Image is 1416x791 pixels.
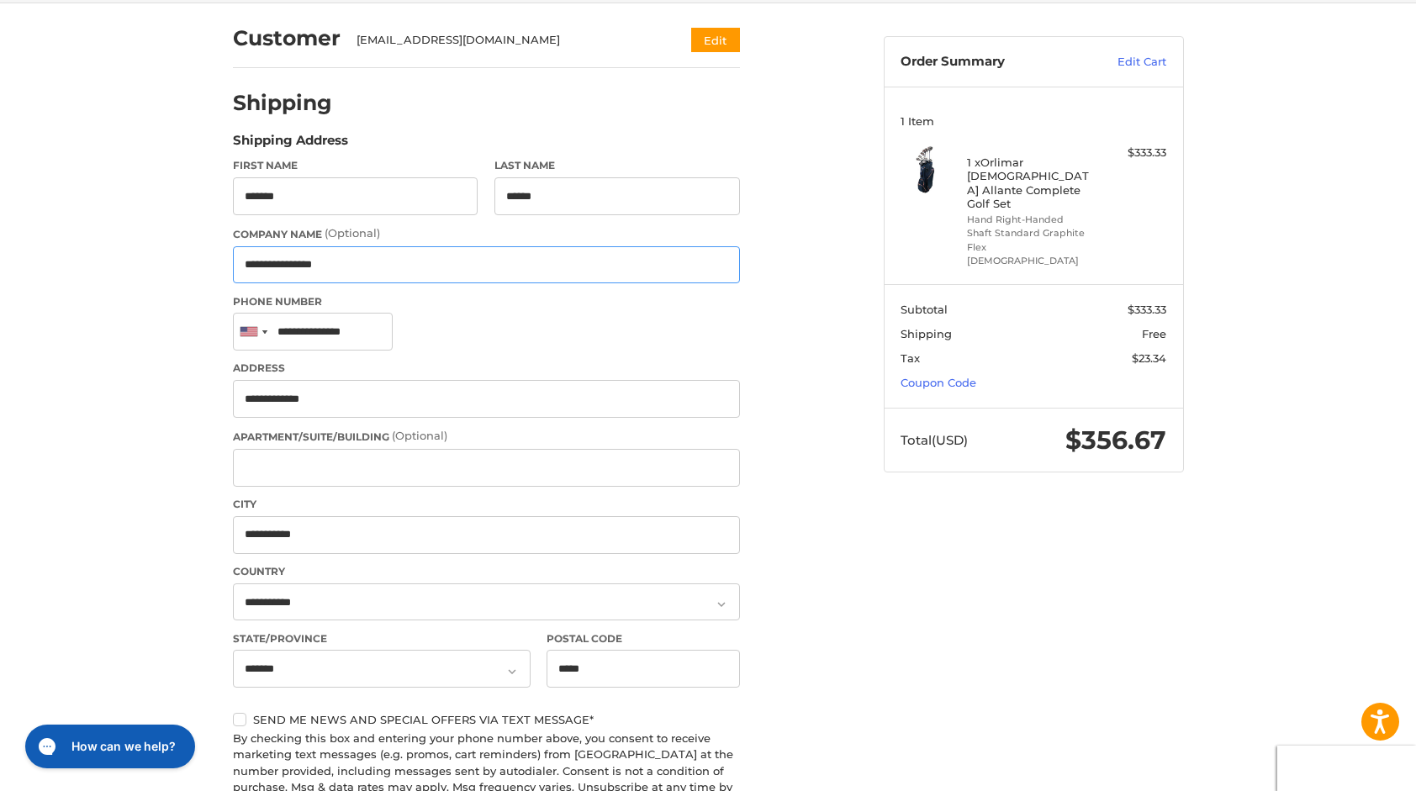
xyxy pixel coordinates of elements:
div: $333.33 [1100,145,1166,161]
span: $333.33 [1128,303,1166,316]
label: Address [233,361,740,376]
legend: Shipping Address [233,131,348,158]
div: United States: +1 [234,314,272,350]
span: $356.67 [1065,425,1166,456]
small: (Optional) [392,429,447,442]
span: Total (USD) [901,432,968,448]
div: [EMAIL_ADDRESS][DOMAIN_NAME] [357,32,658,49]
label: State/Province [233,631,531,646]
a: Coupon Code [901,376,976,389]
label: Company Name [233,225,740,242]
h3: Order Summary [901,54,1081,71]
h3: 1 Item [901,114,1166,128]
label: Apartment/Suite/Building [233,428,740,445]
label: Phone Number [233,294,740,309]
span: Free [1142,327,1166,340]
li: Shaft Standard Graphite [967,226,1096,240]
label: First Name [233,158,478,173]
label: Last Name [494,158,740,173]
h2: Shipping [233,90,332,116]
span: $23.34 [1132,351,1166,365]
iframe: Google Customer Reviews [1277,746,1416,791]
span: Shipping [901,327,952,340]
a: Edit Cart [1081,54,1166,71]
button: Edit [691,28,740,52]
li: Flex [DEMOGRAPHIC_DATA] [967,240,1096,268]
label: Postal Code [547,631,740,646]
iframe: Gorgias live chat messenger [17,719,200,774]
h4: 1 x Orlimar [DEMOGRAPHIC_DATA] Allante Complete Golf Set [967,156,1096,210]
label: City [233,497,740,512]
li: Hand Right-Handed [967,213,1096,227]
label: Country [233,564,740,579]
small: (Optional) [325,226,380,240]
span: Tax [901,351,920,365]
span: Subtotal [901,303,948,316]
label: Send me news and special offers via text message* [233,713,740,726]
h2: Customer [233,25,341,51]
